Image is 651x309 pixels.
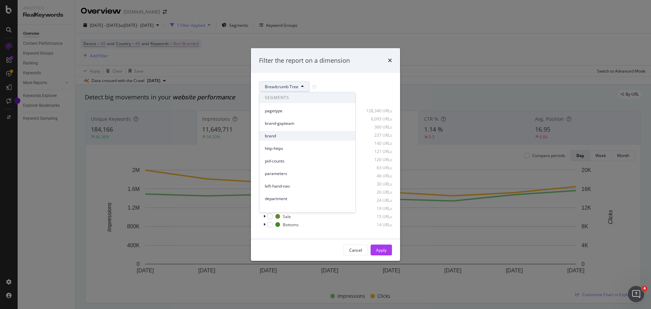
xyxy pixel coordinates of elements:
div: 30 URLs [359,181,392,187]
div: 360 URLs [359,124,392,130]
div: 121 URLs [359,149,392,154]
span: brand [265,133,350,139]
div: 26 URLs [359,189,392,195]
div: 15 URLs [359,214,392,219]
button: Breadcrumb Tree [259,81,310,92]
div: 120 URLs [359,157,392,162]
iframe: Intercom live chat [628,286,644,302]
div: 6,093 URLs [359,116,392,122]
div: Sale [283,214,291,219]
button: Cancel [343,245,368,255]
div: Apply [376,247,387,253]
div: 237 URLs [359,132,392,138]
span: brand-gapteam [265,120,350,127]
div: times [388,56,392,65]
div: modal [251,48,400,261]
span: pagetype [265,108,350,114]
span: SEGMENTS [259,92,355,103]
span: Breadcrumb Tree [265,84,298,90]
span: feature-shop [265,208,350,214]
div: Bottoms [283,222,299,228]
span: parameters [265,171,350,177]
span: 4 [642,286,647,291]
div: Filter the report on a dimension [259,56,350,65]
span: http-https [265,146,350,152]
div: 46 URLs [359,173,392,179]
div: 128,340 URLs [359,108,392,114]
div: 24 URLs [359,197,392,203]
button: Apply [371,245,392,255]
div: 63 URLs [359,165,392,171]
div: 19 URLs [359,206,392,211]
div: 140 URLs [359,140,392,146]
span: pid-counts [265,158,350,164]
div: 14 URLs [359,222,392,228]
span: left-hand-nav [265,183,350,189]
span: department [265,196,350,202]
div: Cancel [349,247,362,253]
